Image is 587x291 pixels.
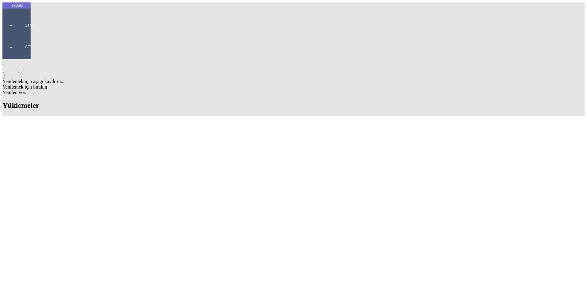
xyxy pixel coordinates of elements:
[2,3,31,8] div: TekData
[20,23,38,28] span: GTM
[2,84,585,90] div: Yenilemek için bırakın
[2,101,585,110] h2: Yüklemeler
[2,90,585,95] div: Yenileniyor...
[2,79,585,84] div: Yenilemek için aşağı kaydırın...
[20,45,38,49] span: SET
